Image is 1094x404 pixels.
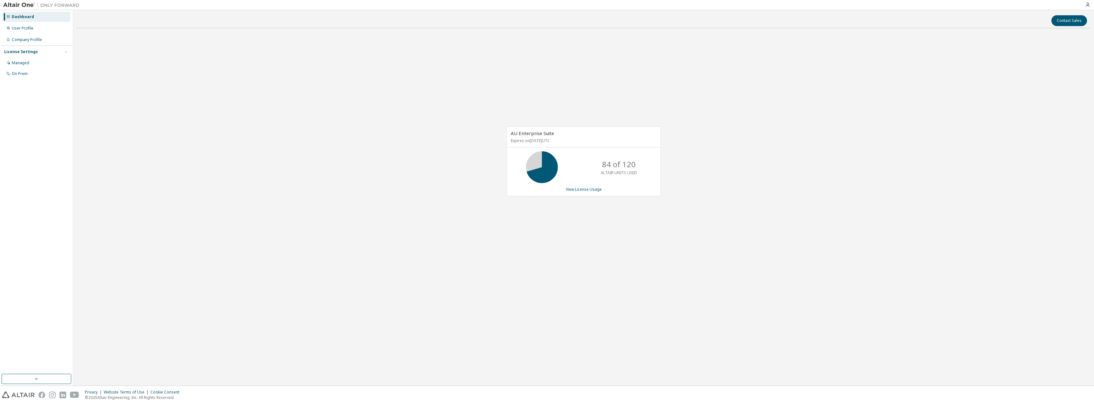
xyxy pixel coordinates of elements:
[38,392,45,398] img: facebook.svg
[3,2,83,8] img: Altair One
[12,71,28,76] div: On Prem
[104,390,150,395] div: Website Terms of Use
[49,392,56,398] img: instagram.svg
[511,130,554,136] span: AU Enterprise Suite
[4,49,38,54] div: License Settings
[602,159,636,170] p: 84 of 120
[85,390,104,395] div: Privacy
[12,60,29,65] div: Managed
[1051,15,1087,26] button: Contact Sales
[85,395,183,400] p: © 2025 Altair Engineering, Inc. All Rights Reserved.
[12,37,42,42] div: Company Profile
[601,170,637,175] p: ALTAIR UNITS USED
[59,392,66,398] img: linkedin.svg
[566,187,602,192] a: View License Usage
[12,26,33,31] div: User Profile
[12,14,34,19] div: Dashboard
[150,390,183,395] div: Cookie Consent
[2,392,35,398] img: altair_logo.svg
[511,138,655,143] p: Expires on [DATE] UTC
[70,392,79,398] img: youtube.svg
